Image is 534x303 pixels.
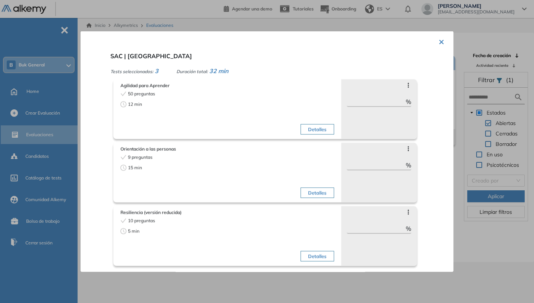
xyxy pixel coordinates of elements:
span: clock-circle [120,228,126,234]
span: Duración total: [176,69,208,75]
button: Detalles [301,251,334,262]
span: 32 min [209,68,229,75]
span: clock-circle [120,165,126,171]
span: 9 preguntas [128,154,153,161]
span: check [120,91,126,97]
button: × [439,34,445,49]
span: % [406,224,411,233]
span: 12 min [128,101,142,108]
button: Detalles [301,124,334,135]
span: % [406,97,411,106]
span: Agilidad para Aprender [120,82,334,89]
span: 50 preguntas [128,91,155,97]
span: Resiliencia (versión reducida) [120,209,334,216]
span: check [120,218,126,224]
span: check [120,154,126,160]
span: % [406,161,411,170]
span: 3 [155,68,158,75]
button: Detalles [301,188,334,198]
span: clock-circle [120,101,126,107]
span: Orientación a las personas [120,146,334,153]
span: 10 preguntas [128,218,155,224]
span: 5 min [128,228,139,235]
span: Tests seleccionados: [110,69,153,75]
span: SAC | [GEOGRAPHIC_DATA] [110,53,192,60]
span: 15 min [128,165,142,171]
